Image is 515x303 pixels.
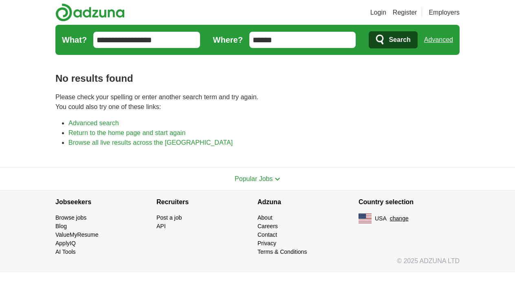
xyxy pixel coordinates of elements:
[235,175,273,182] span: Popular Jobs
[55,249,76,255] a: AI Tools
[55,214,86,221] a: Browse jobs
[62,34,87,46] label: What?
[55,223,67,229] a: Blog
[68,129,185,136] a: Return to the home page and start again
[424,32,453,48] a: Advanced
[370,8,386,17] a: Login
[390,214,409,223] button: change
[369,31,417,48] button: Search
[156,223,166,229] a: API
[156,214,182,221] a: Post a job
[55,240,76,246] a: ApplyIQ
[257,231,277,238] a: Contact
[375,214,387,223] span: USA
[359,214,372,223] img: US flag
[257,223,278,229] a: Careers
[389,32,410,48] span: Search
[257,249,307,255] a: Terms & Conditions
[68,139,233,146] a: Browse all live results across the [GEOGRAPHIC_DATA]
[359,191,460,214] h4: Country selection
[393,8,417,17] a: Register
[213,34,243,46] label: Where?
[55,71,460,86] h1: No results found
[275,177,280,181] img: toggle icon
[257,214,273,221] a: About
[55,3,125,22] img: Adzuna logo
[68,120,119,126] a: Advanced search
[429,8,460,17] a: Employers
[257,240,276,246] a: Privacy
[55,231,99,238] a: ValueMyResume
[49,256,466,272] div: © 2025 ADZUNA LTD
[55,92,460,112] p: Please check your spelling or enter another search term and try again. You could also try one of ...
